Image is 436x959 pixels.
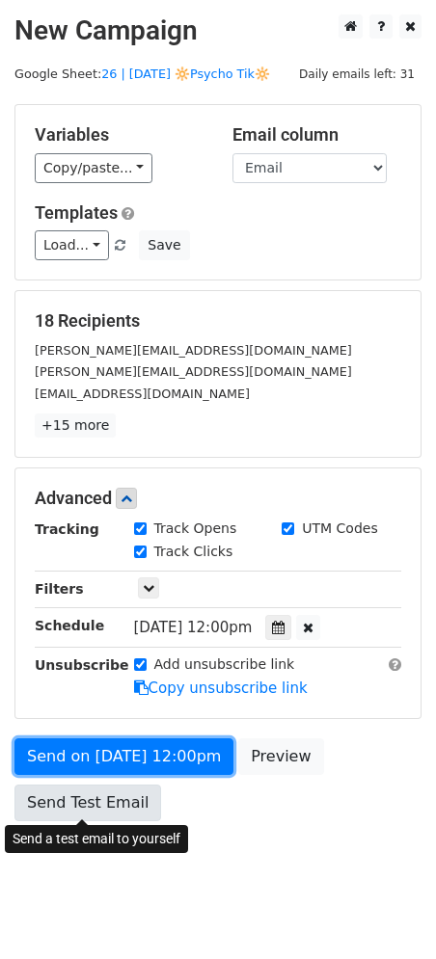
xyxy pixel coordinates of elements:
label: Add unsubscribe link [154,654,295,675]
span: Daily emails left: 31 [292,64,422,85]
small: [EMAIL_ADDRESS][DOMAIN_NAME] [35,386,250,401]
h5: Email column [232,124,401,146]
strong: Schedule [35,618,104,633]
a: Daily emails left: 31 [292,67,422,81]
a: Copy/paste... [35,153,152,183]
a: Preview [238,738,323,775]
small: Google Sheet: [14,67,270,81]
h5: 18 Recipients [35,310,401,332]
h5: Variables [35,124,204,146]
h5: Advanced [35,488,401,509]
a: Templates [35,202,118,223]
a: Send Test Email [14,785,161,821]
label: UTM Codes [302,519,377,539]
label: Track Clicks [154,542,233,562]
a: Load... [35,230,109,260]
small: [PERSON_NAME][EMAIL_ADDRESS][DOMAIN_NAME] [35,364,352,379]
h2: New Campaign [14,14,422,47]
label: Track Opens [154,519,237,539]
div: Send a test email to yourself [5,825,188,853]
a: 26 | [DATE] 🔆Psycho Tik🔆 [101,67,270,81]
a: +15 more [35,413,116,438]
strong: Unsubscribe [35,657,129,673]
strong: Tracking [35,521,99,537]
a: Send on [DATE] 12:00pm [14,738,233,775]
small: [PERSON_NAME][EMAIL_ADDRESS][DOMAIN_NAME] [35,343,352,358]
iframe: Chat Widget [340,866,436,959]
strong: Filters [35,581,84,597]
button: Save [139,230,189,260]
span: [DATE] 12:00pm [134,619,253,636]
a: Copy unsubscribe link [134,679,308,697]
